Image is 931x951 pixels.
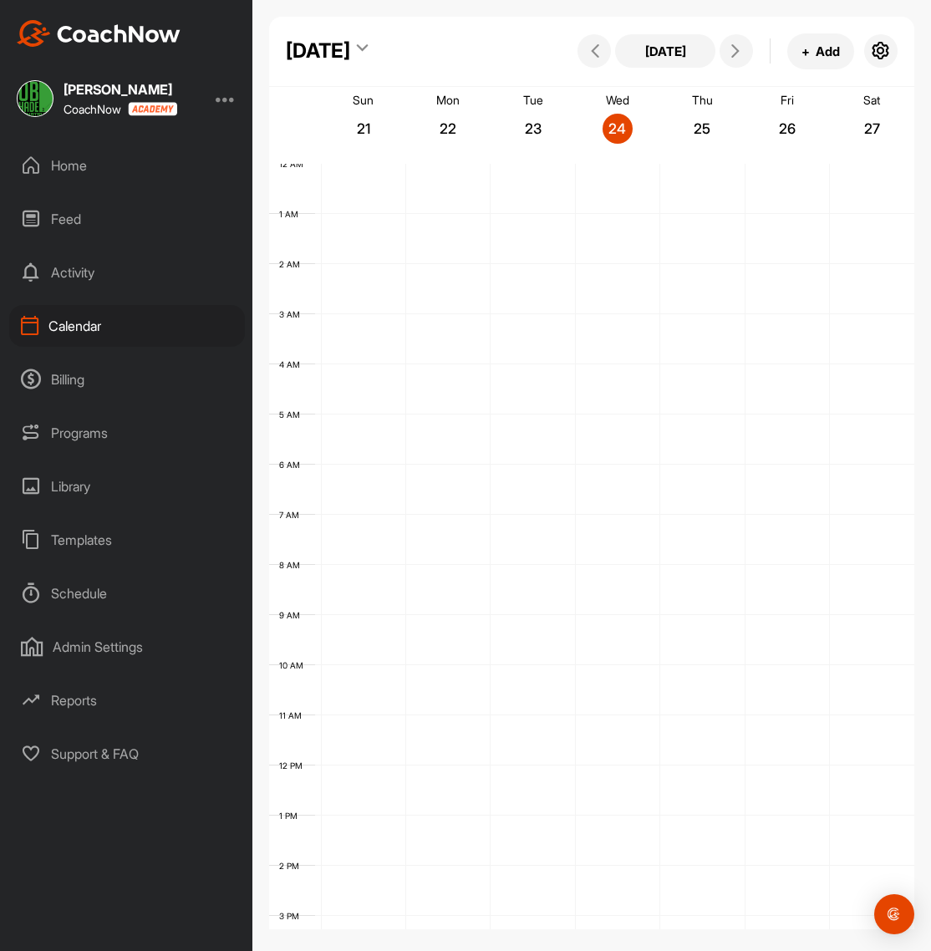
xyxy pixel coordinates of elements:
[857,120,887,137] p: 27
[801,43,810,60] span: +
[745,87,829,164] a: September 26, 2025
[269,309,317,319] div: 3 AM
[348,120,379,137] p: 21
[269,861,316,871] div: 2 PM
[523,93,543,107] p: Tue
[321,87,405,164] a: September 21, 2025
[575,87,659,164] a: September 24, 2025
[269,510,316,520] div: 7 AM
[9,465,245,507] div: Library
[269,811,314,821] div: 1 PM
[269,359,317,369] div: 4 AM
[269,460,317,470] div: 6 AM
[9,572,245,614] div: Schedule
[9,626,245,668] div: Admin Settings
[9,733,245,775] div: Support & FAQ
[874,894,914,934] div: Open Intercom Messenger
[269,911,316,921] div: 3 PM
[9,679,245,721] div: Reports
[269,610,317,620] div: 9 AM
[286,36,350,66] div: [DATE]
[9,145,245,186] div: Home
[781,93,794,107] p: Fri
[9,305,245,347] div: Calendar
[269,159,320,169] div: 12 AM
[615,34,715,68] button: [DATE]
[9,412,245,454] div: Programs
[772,120,802,137] p: 26
[436,93,460,107] p: Mon
[269,259,317,269] div: 2 AM
[660,87,745,164] a: September 25, 2025
[9,198,245,240] div: Feed
[269,760,319,770] div: 12 PM
[269,209,315,219] div: 1 AM
[491,87,575,164] a: September 23, 2025
[830,87,914,164] a: September 27, 2025
[863,93,880,107] p: Sat
[9,252,245,293] div: Activity
[64,83,177,96] div: [PERSON_NAME]
[603,120,633,137] p: 24
[787,33,854,69] button: +Add
[269,710,318,720] div: 11 AM
[9,519,245,561] div: Templates
[606,93,629,107] p: Wed
[433,120,463,137] p: 22
[405,87,490,164] a: September 22, 2025
[269,409,317,420] div: 5 AM
[687,120,717,137] p: 25
[269,560,317,570] div: 8 AM
[518,120,548,137] p: 23
[269,660,320,670] div: 10 AM
[17,20,181,47] img: CoachNow
[692,93,713,107] p: Thu
[64,102,177,116] div: CoachNow
[128,102,177,116] img: CoachNow acadmey
[9,359,245,400] div: Billing
[17,80,53,117] img: square_7d72e3b9a0e7cffca0d5903ffc03afe1.jpg
[353,93,374,107] p: Sun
